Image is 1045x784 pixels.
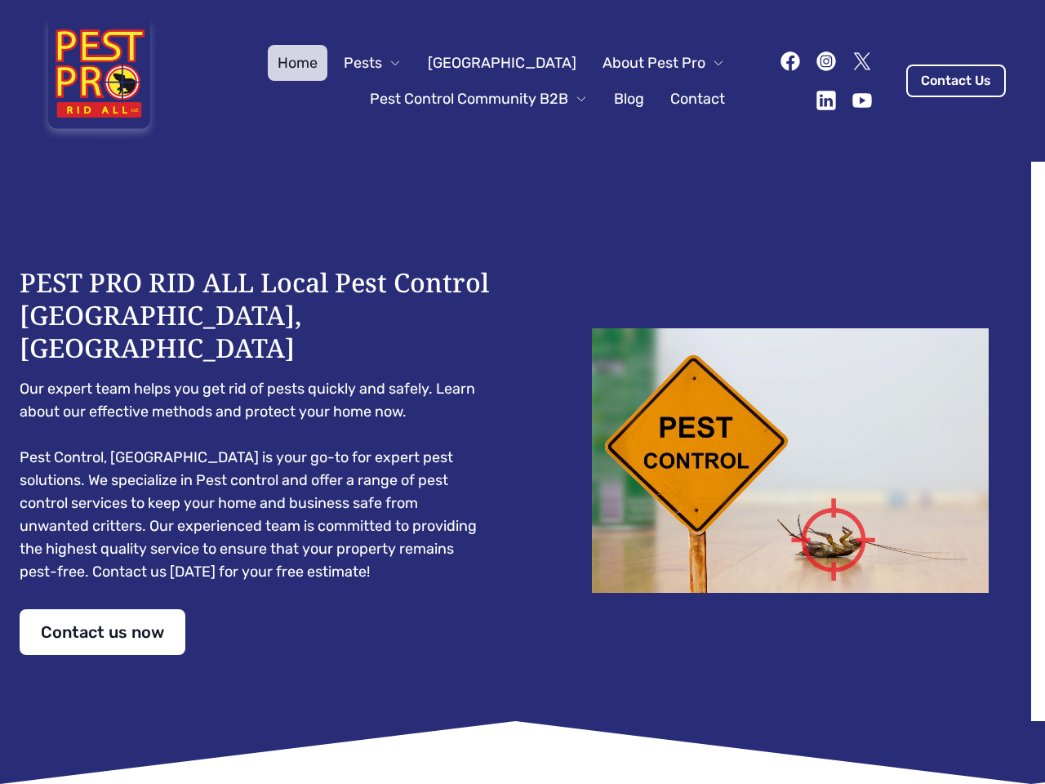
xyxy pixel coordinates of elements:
a: [GEOGRAPHIC_DATA] [418,45,586,81]
span: About Pest Pro [603,51,705,74]
h1: PEST PRO RID ALL Local Pest Control [GEOGRAPHIC_DATA], [GEOGRAPHIC_DATA] [20,266,490,364]
span: Pest Control Community B2B [370,87,568,110]
button: Pests [334,45,411,81]
pre: Our expert team helps you get rid of pests quickly and safely. Learn about our effective methods ... [20,377,490,583]
button: Pest Control Community B2B [360,81,598,117]
button: About Pest Pro [593,45,735,81]
img: Dead cockroach on floor with caution sign pest control [555,328,1025,593]
span: Pests [344,51,382,74]
img: Pest Pro Rid All [39,20,159,142]
a: Contact us now [20,609,185,655]
a: Blog [604,81,654,117]
a: Home [268,45,327,81]
a: Contact Us [906,65,1006,97]
a: Contact [660,81,735,117]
